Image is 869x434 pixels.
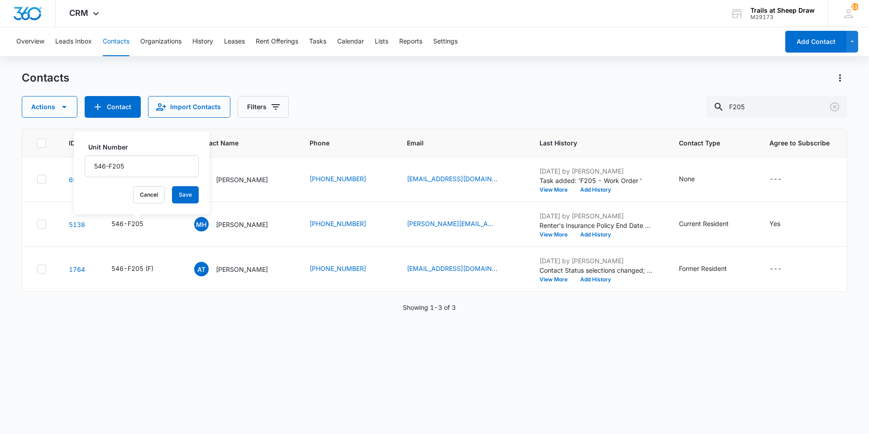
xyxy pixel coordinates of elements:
span: ID [69,138,76,148]
div: Yes [769,219,780,228]
div: notifications count [851,3,859,10]
a: [PHONE_NUMBER] [310,174,366,183]
div: account id [750,14,815,20]
a: [PHONE_NUMBER] [310,264,366,273]
a: [PHONE_NUMBER] [310,219,366,228]
p: Showing 1-3 of 3 [403,303,456,312]
button: Add History [574,277,617,282]
div: Agree to Subscribe - - Select to Edit Field [769,264,798,275]
button: View More [540,187,574,193]
p: [DATE] by [PERSON_NAME] [540,211,653,221]
div: Contact Name - Alex Terrazas - Select to Edit Field [194,262,284,276]
button: Add Contact [85,96,141,118]
button: Organizations [140,27,181,56]
div: Phone - (970) 889-4078 - Select to Edit Field [310,219,382,230]
button: Settings [433,27,458,56]
a: Navigate to contact details page for Anabelle Arreola [69,176,85,183]
input: Unit Number [85,155,199,177]
button: Add Contact [785,31,846,53]
button: Contacts [103,27,129,56]
div: Contact Name - Megan Halleran - Select to Edit Field [194,217,284,231]
button: Actions [833,71,847,85]
button: View More [540,277,574,282]
label: Unit Number [88,142,202,152]
button: Reports [399,27,422,56]
button: Calendar [337,27,364,56]
button: View More [540,232,574,237]
span: MH [194,217,209,231]
div: account name [750,7,815,14]
p: [PERSON_NAME] [216,265,268,274]
div: Contact Name - Anabelle Arreola - Select to Edit Field [194,172,284,187]
div: 546-F205 (F) [111,264,153,273]
button: Cancel [133,186,165,203]
button: Clear [827,100,842,114]
div: Email - halleran.meg@gmail.com - Select to Edit Field [407,219,514,230]
a: [EMAIL_ADDRESS][DOMAIN_NAME] [407,174,497,183]
div: Email - alexterraza38@gmail.com - Select to Edit Field [407,264,514,275]
div: 546-F205 [111,219,143,228]
p: Renter's Insurance Policy End Date changed from [DATE] to [DATE]. [540,221,653,230]
div: Unit Number - 546-F205 - Select to Edit Field [111,219,160,230]
div: --- [769,174,782,185]
a: [PERSON_NAME][EMAIL_ADDRESS][PERSON_NAME][DOMAIN_NAME] [407,219,497,228]
span: Contact Type [679,138,735,148]
a: Navigate to contact details page for Megan Halleran [69,221,85,228]
p: [PERSON_NAME] [216,220,268,229]
div: Unit Number - 546-F205 (F) - Select to Edit Field [111,264,170,275]
p: [DATE] by [PERSON_NAME] [540,256,653,265]
span: CRM [69,8,88,18]
button: Tasks [309,27,326,56]
div: None [679,174,695,183]
span: Email [407,138,505,148]
a: [EMAIL_ADDRESS][DOMAIN_NAME] [407,264,497,273]
p: Contact Status selections changed; Current Resident was removed and Former Resident was added. [540,265,653,275]
button: Filters [238,96,289,118]
h1: Contacts [22,71,69,85]
a: Navigate to contact details page for Alex Terrazas [69,265,85,273]
span: Last History [540,138,644,148]
input: Search Contacts [706,96,847,118]
span: Agree to Subscribe [769,138,832,148]
p: Task added: 'F205 - Work Order ' [540,176,653,185]
div: Phone - (720) 589-0923 - Select to Edit Field [310,174,382,185]
button: Lists [375,27,388,56]
div: Email - aarr52154@gmail.com - Select to Edit Field [407,174,514,185]
span: AT [194,262,209,276]
button: Rent Offerings [256,27,298,56]
button: Overview [16,27,44,56]
span: Phone [310,138,372,148]
button: Actions [22,96,77,118]
button: Add History [574,187,617,193]
div: Contact Type - Former Resident - Select to Edit Field [679,264,743,275]
div: Current Resident [679,219,729,228]
div: Agree to Subscribe - Yes - Select to Edit Field [769,219,797,230]
button: Add History [574,232,617,237]
div: Contact Type - Current Resident - Select to Edit Field [679,219,745,230]
button: Import Contacts [148,96,230,118]
div: Phone - (970) 405-5371 - Select to Edit Field [310,264,382,275]
span: 116 [851,3,859,10]
div: Agree to Subscribe - - Select to Edit Field [769,174,798,185]
p: [DATE] by [PERSON_NAME] [540,166,653,176]
button: Leads Inbox [55,27,92,56]
button: Save [172,186,199,203]
p: [PERSON_NAME] [216,175,268,184]
span: Contact Name [194,138,275,148]
button: History [192,27,213,56]
div: --- [769,264,782,275]
div: Former Resident [679,264,727,273]
button: Leases [224,27,245,56]
div: Contact Type - None - Select to Edit Field [679,174,711,185]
